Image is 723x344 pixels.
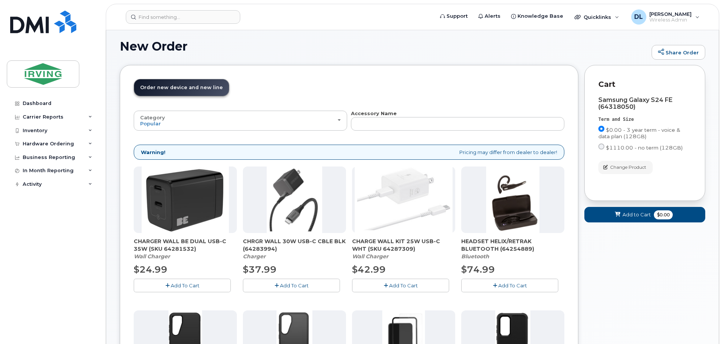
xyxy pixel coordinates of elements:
[243,279,340,292] button: Add To Cart
[598,127,680,139] span: $0.00 - 3 year term - voice & data plan (128GB)
[606,145,683,151] span: $1110.00 - no term (128GB)
[267,167,322,233] img: chrgr_wall_30w_-_blk.png
[352,238,455,260] div: CHARGE WALL KIT 25W USB-C WHT (SKU 64287309)
[243,238,346,253] span: CHRGR WALL 30W USB-C CBLE BLK (64283994)
[461,238,564,260] div: HEADSET HELIX/RETRAK BLUETOOTH (64254889)
[243,264,277,275] span: $37.99
[134,264,167,275] span: $24.99
[610,164,646,171] span: Change Product
[140,85,223,90] span: Order new device and new line
[243,253,266,260] em: Charger
[598,79,691,90] p: Cart
[134,253,170,260] em: Wall Charger
[352,253,388,260] em: Wall Charger
[598,116,691,123] div: Term and Size
[498,282,527,288] span: Add To Cart
[134,145,564,160] div: Pricing may differ from dealer to dealer!
[584,207,705,222] button: Add to Cart $0.00
[134,238,237,253] span: CHARGER WALL BE DUAL USB-C 35W (SKU 64281532)
[461,279,558,292] button: Add To Cart
[623,211,651,218] span: Add to Cart
[598,143,604,150] input: $1110.00 - no term (128GB)
[120,40,648,53] h1: New Order
[598,161,653,174] button: Change Product
[134,111,347,130] button: Category Popular
[352,279,449,292] button: Add To Cart
[389,282,418,288] span: Add To Cart
[171,282,199,288] span: Add To Cart
[280,282,309,288] span: Add To Cart
[461,238,564,253] span: HEADSET HELIX/RETRAK BLUETOOTH (64254889)
[134,279,231,292] button: Add To Cart
[598,126,604,132] input: $0.00 - 3 year term - voice & data plan (128GB)
[598,97,691,110] div: Samsung Galaxy S24 FE (64318050)
[140,114,165,120] span: Category
[140,120,161,126] span: Popular
[486,167,540,233] img: download.png
[142,167,229,233] img: CHARGER_WALL_BE_DUAL_USB-C_35W.png
[134,238,237,260] div: CHARGER WALL BE DUAL USB-C 35W (SKU 64281532)
[461,253,489,260] em: Bluetooth
[141,149,165,156] strong: Warning!
[652,45,705,60] a: Share Order
[351,110,397,116] strong: Accessory Name
[355,167,453,233] img: CHARGE_WALL_KIT_25W_USB-C_WHT.png
[461,264,495,275] span: $74.99
[352,238,455,253] span: CHARGE WALL KIT 25W USB-C WHT (SKU 64287309)
[352,264,386,275] span: $42.99
[654,210,673,219] span: $0.00
[243,238,346,260] div: CHRGR WALL 30W USB-C CBLE BLK (64283994)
